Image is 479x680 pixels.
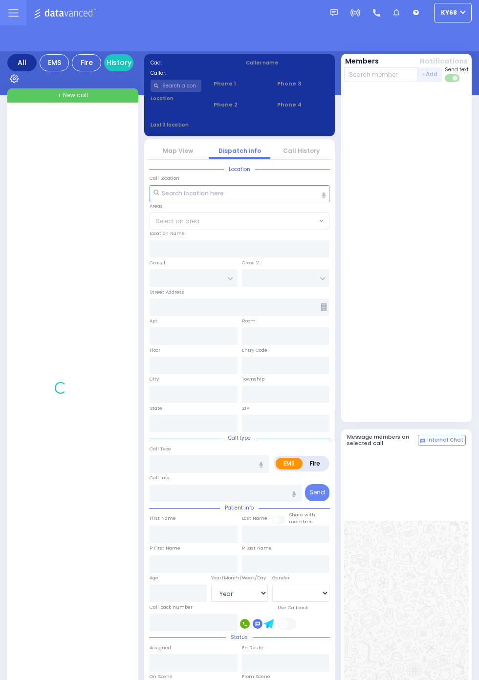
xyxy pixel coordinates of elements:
[72,54,101,71] div: Fire
[242,405,249,412] label: ZIP
[150,405,162,412] label: State
[242,673,270,680] label: From Scene
[445,73,460,83] label: Turn off text
[330,9,338,17] img: message.svg
[445,66,469,73] span: Send text
[150,574,158,581] label: Age
[150,347,160,354] label: Floor
[150,259,165,266] label: Cross 1
[345,56,379,66] button: Members
[150,604,193,611] label: Call back number
[289,518,313,525] span: members
[211,574,268,581] div: Year/Month/Week/Day
[220,504,259,511] span: Patient info
[104,54,133,71] a: History
[40,54,69,71] div: EMS
[150,474,169,481] label: Call Info
[150,673,173,680] label: On Scene
[305,484,329,501] button: Send
[150,545,180,552] label: P First Name
[242,318,256,324] label: Room
[289,511,315,518] small: Share with
[242,376,264,382] label: Township
[214,101,265,109] span: Phone 2
[427,437,463,444] span: Internal Chat
[420,56,468,66] button: Notifications
[321,303,327,311] span: Other building occupants
[418,435,466,446] button: Internal Chat
[150,515,176,522] label: First Name
[163,147,193,155] a: Map View
[150,446,171,452] label: Call Type
[150,376,159,382] label: City
[420,439,425,444] img: comment-alt.png
[246,59,329,66] label: Caller name
[242,347,267,354] label: Entry Code
[242,644,263,651] label: En Route
[242,545,272,552] label: P Last Name
[226,634,253,641] span: Status
[277,80,328,88] span: Phone 3
[242,259,259,266] label: Cross 2
[150,318,157,324] label: Apt
[224,166,255,173] span: Location
[156,217,199,226] span: Select an area
[151,95,202,102] label: Location
[223,434,256,442] span: Call type
[150,175,179,182] label: Call Location
[57,91,88,100] span: + New call
[151,59,234,66] label: Cad:
[150,185,329,203] input: Search location here
[151,121,240,128] label: Last 3 location
[283,147,320,155] a: Call History
[441,8,457,17] span: ky68
[272,574,290,581] label: Gender
[151,80,202,92] input: Search a contact
[344,67,418,82] input: Search member
[347,434,418,446] h5: Message members on selected call
[214,80,265,88] span: Phone 1
[150,230,185,237] label: Location Name
[151,69,234,77] label: Caller:
[434,3,472,22] button: ky68
[276,458,303,469] label: EMS
[277,101,328,109] span: Phone 4
[150,203,163,210] label: Areas
[7,54,37,71] div: All
[150,289,184,296] label: Street Address
[218,147,261,155] a: Dispatch info
[150,644,171,651] label: Assigned
[278,604,308,611] label: Use Callback
[302,458,328,469] label: Fire
[34,7,99,19] img: Logo
[242,515,267,522] label: Last Name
